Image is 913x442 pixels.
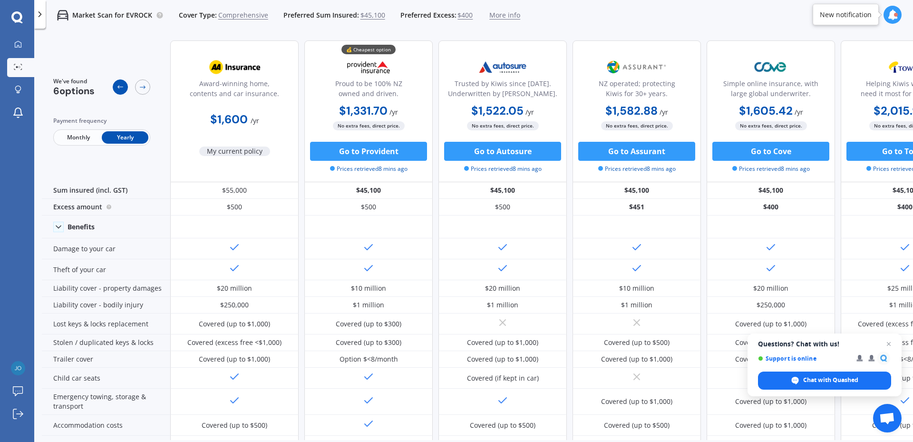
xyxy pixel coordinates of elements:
span: Preferred Sum Insured: [283,10,359,20]
div: $45,100 [707,182,835,199]
div: Payment frequency [53,116,150,126]
span: Questions? Chat with us! [758,340,891,348]
img: Assurant.png [605,55,668,79]
div: Covered (excess free <$1,000) [187,338,282,347]
div: Covered (up to $500) [604,338,670,347]
span: More info [489,10,520,20]
span: No extra fees, direct price. [601,121,673,130]
div: Covered (if kept in car) [467,373,539,383]
img: Autosure.webp [471,55,534,79]
b: $1,331.70 [339,103,388,118]
img: AA.webp [203,55,266,79]
div: Covered (up to $1,000) [601,354,672,364]
span: No extra fees, direct price. [467,121,539,130]
div: Accommodation costs [42,415,170,436]
div: Covered (up to $300) [336,319,401,329]
span: $400 [457,10,473,20]
div: Proud to be 100% NZ owned and driven. [312,79,425,102]
div: $500 [304,199,433,216]
button: Go to Provident [310,142,427,161]
div: Liability cover - bodily injury [42,297,170,314]
span: Prices retrieved 8 mins ago [598,165,676,173]
img: 6e41584dd91ff71c141c8fd01b78c17e [11,361,25,375]
div: Theft of your car [42,259,170,280]
div: $10 million [619,284,654,293]
div: $45,100 [304,182,433,199]
div: Covered (up to $1,000) [199,354,270,364]
div: Covered (up to $1,000) [601,397,672,406]
div: $1 million [487,300,518,310]
span: 6 options [53,85,95,97]
div: Trusted by Kiwis since [DATE]. Underwritten by [PERSON_NAME]. [447,79,559,102]
div: Covered (up to $1,000) [735,421,806,430]
div: Emergency towing, storage & transport [42,389,170,415]
button: Go to Assurant [578,142,695,161]
img: car.f15378c7a67c060ca3f3.svg [57,10,68,21]
div: Covered (up to $300) [336,338,401,347]
div: Covered (up to $500) [604,421,670,430]
div: $20 million [217,284,252,293]
div: $500 [438,199,567,216]
span: Comprehensive [218,10,268,20]
div: $250,000 [757,300,785,310]
div: Damage to your car [42,238,170,259]
span: $45,100 [360,10,385,20]
div: $451 [573,199,701,216]
p: Market Scan for EVROCK [72,10,152,20]
span: Cover Type: [179,10,217,20]
div: Covered (up to $1,000) [467,354,538,364]
span: Support is online [758,355,850,362]
div: Liability cover - property damages [42,280,170,297]
div: $45,100 [573,182,701,199]
div: Stolen / duplicated keys & locks [42,334,170,351]
div: $20 million [485,284,520,293]
span: / yr [251,116,259,125]
span: Monthly [55,131,102,144]
b: $1,582.88 [605,103,658,118]
b: $1,522.05 [471,103,524,118]
div: Option $<8/month [340,354,398,364]
div: NZ operated; protecting Kiwis for 30+ years. [581,79,693,102]
b: $1,600 [210,112,248,127]
span: Close chat [883,338,894,350]
span: Prices retrieved 8 mins ago [330,165,408,173]
div: Covered (up to $1,000) [735,338,806,347]
div: $1 million [353,300,384,310]
div: $10 million [351,284,386,293]
b: $1,605.42 [739,103,793,118]
span: / yr [660,108,668,117]
div: Child car seats [42,368,170,389]
span: / yr [389,108,398,117]
span: / yr [525,108,534,117]
div: Trailer cover [42,351,170,368]
div: $45,100 [438,182,567,199]
span: My current policy [199,147,270,156]
button: Go to Autosure [444,142,561,161]
div: Covered (up to $500) [202,421,267,430]
div: $400 [707,199,835,216]
div: Chat with Quashed [758,372,891,390]
div: $20 million [753,284,788,293]
div: Open chat [873,404,902,432]
span: Yearly [102,131,148,144]
div: New notification [820,10,872,20]
div: Covered (up to $1,000) [735,397,806,406]
img: Provident.png [337,55,400,79]
div: Benefits [68,223,95,231]
div: Covered (up to $1,000) [735,319,806,329]
span: Prices retrieved 8 mins ago [732,165,810,173]
span: No extra fees, direct price. [735,121,807,130]
div: Award-winning home, contents and car insurance. [178,79,291,102]
span: Prices retrieved 8 mins ago [464,165,542,173]
div: Sum insured (incl. GST) [42,182,170,199]
div: Covered (up to $1,000) [467,338,538,347]
img: Cove.webp [739,55,802,79]
div: Excess amount [42,199,170,216]
div: $250,000 [220,300,249,310]
div: Lost keys & locks replacement [42,314,170,334]
span: No extra fees, direct price. [333,121,405,130]
div: $1 million [621,300,652,310]
button: Go to Cove [712,142,829,161]
div: Covered (up to $500) [470,421,535,430]
div: $500 [170,199,299,216]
